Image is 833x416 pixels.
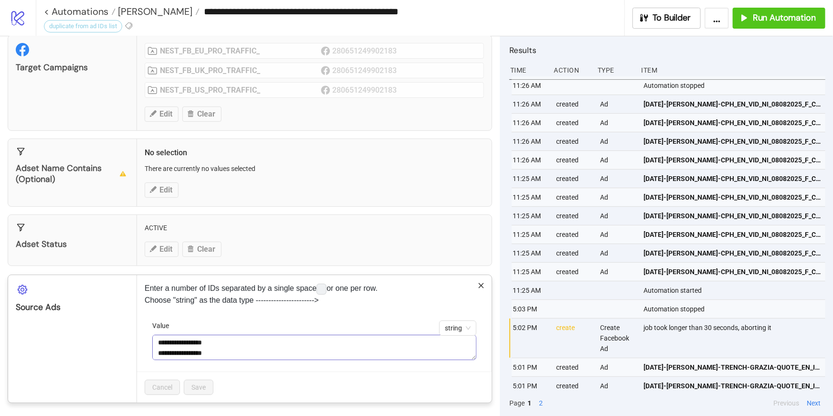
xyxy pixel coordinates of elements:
[556,244,593,262] div: created
[599,377,636,395] div: Ad
[556,263,593,281] div: created
[733,8,825,29] button: Run Automation
[644,263,822,281] a: [DATE]-[PERSON_NAME]-CPH_EN_VID_NI_08082025_F_CC_SC24_None_META_TRAFFIC
[644,362,822,373] span: [DATE]-[PERSON_NAME]-TRENCH-GRAZIA-QUOTE_EN_IMG_OUTWEAR_PP_01082025_F_CC_SC24_None_META_CONVERSION_
[512,300,549,318] div: 5:03 PM
[556,377,593,395] div: created
[644,267,822,277] span: [DATE]-[PERSON_NAME]-CPH_EN_VID_NI_08082025_F_CC_SC24_None_META_TRAFFIC
[145,283,484,306] p: Enter a number of IDs separated by a single space or one per row. Choose "string" as the data typ...
[512,225,549,244] div: 11:25 AM
[599,263,636,281] div: Ad
[644,170,822,188] a: [DATE]-[PERSON_NAME]-CPH_EN_VID_NI_08082025_F_CC_SC24_None_META_TRAFFIC
[644,114,822,132] a: [DATE]-[PERSON_NAME]-CPH_EN_VID_NI_08082025_F_CC_SC24_None_META_TRAFFIC
[556,114,593,132] div: created
[643,76,828,95] div: Automation stopped
[599,151,636,169] div: Ad
[644,95,822,113] a: [DATE]-[PERSON_NAME]-CPH_EN_VID_NI_08082025_F_CC_SC24_None_META_TRAFFIC
[525,398,534,408] button: 1
[556,319,593,358] div: create
[152,335,476,361] textarea: Value
[512,263,549,281] div: 11:25 AM
[599,207,636,225] div: Ad
[599,114,636,132] div: Ad
[644,225,822,244] a: [DATE]-[PERSON_NAME]-CPH_EN_VID_NI_08082025_F_CC_SC24_None_META_TRAFFIC
[599,188,636,206] div: Ad
[705,8,729,29] button: ...
[16,302,129,313] div: Source Ads
[644,132,822,150] a: [DATE]-[PERSON_NAME]-CPH_EN_VID_NI_08082025_F_CC_SC24_None_META_TRAFFIC
[599,358,636,376] div: Ad
[512,76,549,95] div: 11:26 AM
[644,358,822,376] a: [DATE]-[PERSON_NAME]-TRENCH-GRAZIA-QUOTE_EN_IMG_OUTWEAR_PP_01082025_F_CC_SC24_None_META_CONVERSION_
[644,229,822,240] span: [DATE]-[PERSON_NAME]-CPH_EN_VID_NI_08082025_F_CC_SC24_None_META_TRAFFIC
[643,319,828,358] div: job took longer than 30 seconds, aborting it
[512,244,549,262] div: 11:25 AM
[556,188,593,206] div: created
[44,7,116,16] a: < Automations
[644,192,822,203] span: [DATE]-[PERSON_NAME]-CPH_EN_VID_NI_08082025_F_CC_SC24_None_META_TRAFFIC
[653,12,691,23] span: To Builder
[644,207,822,225] a: [DATE]-[PERSON_NAME]-CPH_EN_VID_NI_08082025_F_CC_SC24_None_META_TRAFFIC
[641,61,826,79] div: Item
[643,300,828,318] div: Automation stopped
[770,398,802,408] button: Previous
[599,319,636,358] div: Create Facebook Ad
[184,380,213,395] button: Save
[116,5,192,18] span: [PERSON_NAME]
[116,7,200,16] a: [PERSON_NAME]
[644,211,822,221] span: [DATE]-[PERSON_NAME]-CPH_EN_VID_NI_08082025_F_CC_SC24_None_META_TRAFFIC
[556,225,593,244] div: created
[644,248,822,258] span: [DATE]-[PERSON_NAME]-CPH_EN_VID_NI_08082025_F_CC_SC24_None_META_TRAFFIC
[556,170,593,188] div: created
[145,380,180,395] button: Cancel
[512,170,549,188] div: 11:25 AM
[445,321,471,335] span: string
[599,225,636,244] div: Ad
[512,114,549,132] div: 11:26 AM
[509,61,547,79] div: Time
[644,381,822,391] span: [DATE]-[PERSON_NAME]-TRENCH-GRAZIA-QUOTE_EN_IMG_OUTWEAR_PP_01082025_F_CC_SC24_None_META_CONVERSION_
[512,188,549,206] div: 11:25 AM
[512,358,549,376] div: 5:01 PM
[599,95,636,113] div: Ad
[556,95,593,113] div: created
[512,207,549,225] div: 11:25 AM
[152,320,175,331] label: Value
[512,319,549,358] div: 5:02 PM
[536,398,546,408] button: 2
[556,132,593,150] div: created
[804,398,823,408] button: Next
[512,281,549,299] div: 11:25 AM
[556,151,593,169] div: created
[644,155,822,165] span: [DATE]-[PERSON_NAME]-CPH_EN_VID_NI_08082025_F_CC_SC24_None_META_TRAFFIC
[512,151,549,169] div: 11:26 AM
[553,61,590,79] div: Action
[556,358,593,376] div: created
[512,95,549,113] div: 11:26 AM
[644,151,822,169] a: [DATE]-[PERSON_NAME]-CPH_EN_VID_NI_08082025_F_CC_SC24_None_META_TRAFFIC
[556,207,593,225] div: created
[644,188,822,206] a: [DATE]-[PERSON_NAME]-CPH_EN_VID_NI_08082025_F_CC_SC24_None_META_TRAFFIC
[512,377,549,395] div: 5:01 PM
[509,44,825,56] h2: Results
[753,12,816,23] span: Run Automation
[597,61,634,79] div: Type
[512,132,549,150] div: 11:26 AM
[644,244,822,262] a: [DATE]-[PERSON_NAME]-CPH_EN_VID_NI_08082025_F_CC_SC24_None_META_TRAFFIC
[44,20,122,32] div: duplicate from ad IDs list
[478,282,485,289] span: close
[644,377,822,395] a: [DATE]-[PERSON_NAME]-TRENCH-GRAZIA-QUOTE_EN_IMG_OUTWEAR_PP_01082025_F_CC_SC24_None_META_CONVERSION_
[644,136,822,147] span: [DATE]-[PERSON_NAME]-CPH_EN_VID_NI_08082025_F_CC_SC24_None_META_TRAFFIC
[644,173,822,184] span: [DATE]-[PERSON_NAME]-CPH_EN_VID_NI_08082025_F_CC_SC24_None_META_TRAFFIC
[509,398,525,408] span: Page
[644,99,822,109] span: [DATE]-[PERSON_NAME]-CPH_EN_VID_NI_08082025_F_CC_SC24_None_META_TRAFFIC
[599,132,636,150] div: Ad
[643,281,828,299] div: Automation started
[644,117,822,128] span: [DATE]-[PERSON_NAME]-CPH_EN_VID_NI_08082025_F_CC_SC24_None_META_TRAFFIC
[599,170,636,188] div: Ad
[633,8,701,29] button: To Builder
[599,244,636,262] div: Ad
